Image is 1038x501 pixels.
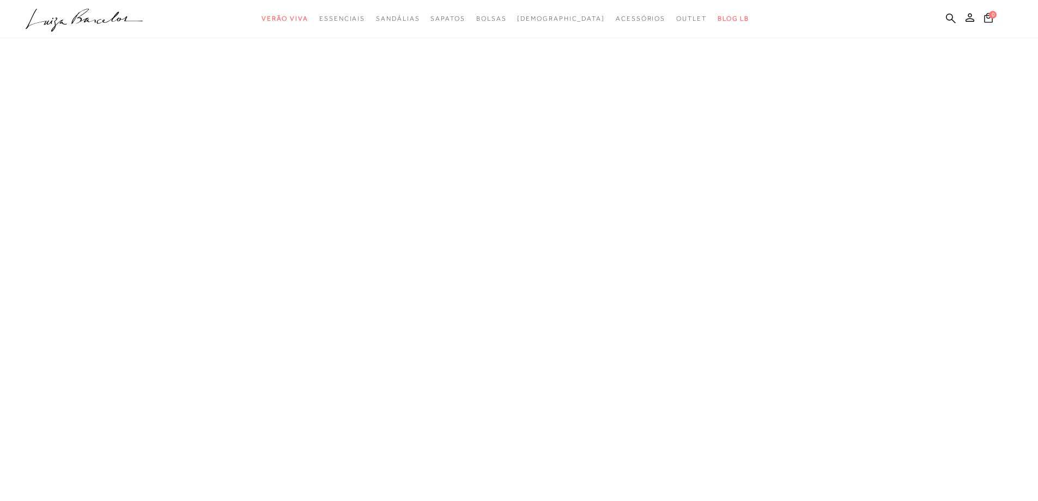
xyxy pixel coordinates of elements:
[989,11,997,19] span: 0
[718,9,749,29] a: BLOG LB
[262,15,308,22] span: Verão Viva
[616,15,665,22] span: Acessórios
[319,9,365,29] a: categoryNavScreenReaderText
[517,15,605,22] span: [DEMOGRAPHIC_DATA]
[676,9,707,29] a: categoryNavScreenReaderText
[476,15,507,22] span: Bolsas
[319,15,365,22] span: Essenciais
[376,9,420,29] a: categoryNavScreenReaderText
[517,9,605,29] a: noSubCategoriesText
[616,9,665,29] a: categoryNavScreenReaderText
[376,15,420,22] span: Sandálias
[981,12,996,27] button: 0
[430,15,465,22] span: Sapatos
[430,9,465,29] a: categoryNavScreenReaderText
[718,15,749,22] span: BLOG LB
[262,9,308,29] a: categoryNavScreenReaderText
[676,15,707,22] span: Outlet
[476,9,507,29] a: categoryNavScreenReaderText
